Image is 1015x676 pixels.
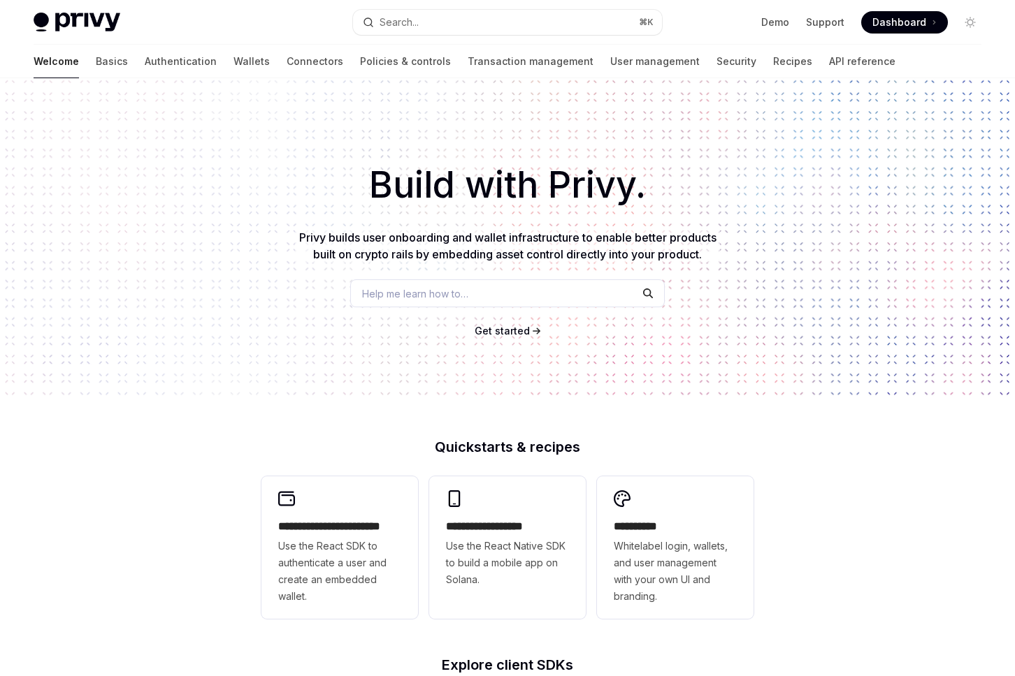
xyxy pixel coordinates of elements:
[287,45,343,78] a: Connectors
[261,440,754,454] h2: Quickstarts & recipes
[353,10,661,35] button: Search...⌘K
[299,230,717,261] span: Privy builds user onboarding and wallet infrastructure to enable better products built on crypto ...
[773,45,812,78] a: Recipes
[278,538,401,605] span: Use the React SDK to authenticate a user and create an embedded wallet.
[145,45,217,78] a: Authentication
[717,45,756,78] a: Security
[380,14,419,31] div: Search...
[806,15,844,29] a: Support
[872,15,926,29] span: Dashboard
[468,45,593,78] a: Transaction management
[959,11,981,34] button: Toggle dark mode
[614,538,737,605] span: Whitelabel login, wallets, and user management with your own UI and branding.
[475,325,530,337] span: Get started
[861,11,948,34] a: Dashboard
[829,45,895,78] a: API reference
[360,45,451,78] a: Policies & controls
[34,13,120,32] img: light logo
[429,476,586,619] a: **** **** **** ***Use the React Native SDK to build a mobile app on Solana.
[610,45,700,78] a: User management
[261,658,754,672] h2: Explore client SDKs
[446,538,569,588] span: Use the React Native SDK to build a mobile app on Solana.
[34,45,79,78] a: Welcome
[233,45,270,78] a: Wallets
[362,286,468,301] span: Help me learn how to…
[22,158,993,212] h1: Build with Privy.
[761,15,789,29] a: Demo
[597,476,754,619] a: **** *****Whitelabel login, wallets, and user management with your own UI and branding.
[639,17,654,28] span: ⌘ K
[96,45,128,78] a: Basics
[475,324,530,338] a: Get started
